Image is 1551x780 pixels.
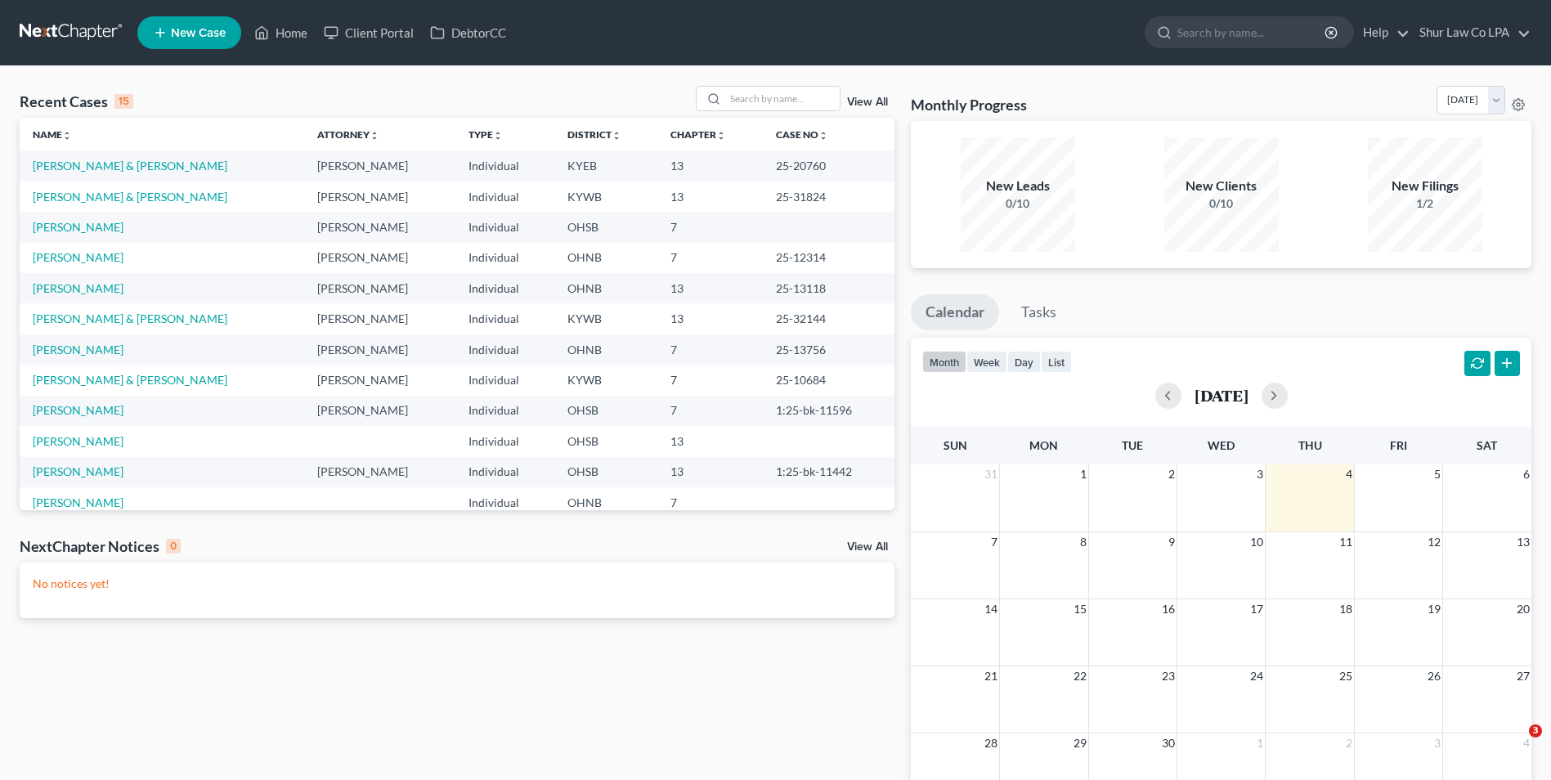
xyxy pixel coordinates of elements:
[657,457,763,487] td: 13
[1515,599,1531,619] span: 20
[20,536,181,556] div: NextChapter Notices
[246,18,316,47] a: Home
[1344,464,1354,484] span: 4
[1522,464,1531,484] span: 6
[304,457,455,487] td: [PERSON_NAME]
[304,182,455,212] td: [PERSON_NAME]
[1368,195,1482,212] div: 1/2
[33,128,72,141] a: Nameunfold_more
[911,294,999,330] a: Calendar
[1248,599,1265,619] span: 17
[316,18,422,47] a: Client Portal
[468,128,503,141] a: Typeunfold_more
[33,464,123,478] a: [PERSON_NAME]
[1072,733,1088,753] span: 29
[1338,532,1354,552] span: 11
[304,365,455,395] td: [PERSON_NAME]
[657,487,763,518] td: 7
[1072,599,1088,619] span: 15
[983,733,999,753] span: 28
[983,464,999,484] span: 31
[455,334,554,365] td: Individual
[370,131,379,141] i: unfold_more
[554,487,657,518] td: OHNB
[171,27,226,39] span: New Case
[922,351,966,373] button: month
[455,365,554,395] td: Individual
[1160,599,1177,619] span: 16
[1164,195,1279,212] div: 0/10
[455,303,554,334] td: Individual
[1255,464,1265,484] span: 3
[763,182,894,212] td: 25-31824
[1368,177,1482,195] div: New Filings
[1007,351,1041,373] button: day
[1344,733,1354,753] span: 2
[33,403,123,417] a: [PERSON_NAME]
[554,273,657,303] td: OHNB
[657,182,763,212] td: 13
[20,92,133,111] div: Recent Cases
[33,373,227,387] a: [PERSON_NAME] & [PERSON_NAME]
[1167,464,1177,484] span: 2
[33,312,227,325] a: [PERSON_NAME] & [PERSON_NAME]
[763,273,894,303] td: 25-13118
[1160,666,1177,686] span: 23
[304,396,455,426] td: [PERSON_NAME]
[304,212,455,242] td: [PERSON_NAME]
[554,150,657,181] td: KYEB
[554,426,657,456] td: OHSB
[554,396,657,426] td: OHSB
[455,150,554,181] td: Individual
[1355,18,1410,47] a: Help
[657,243,763,273] td: 7
[554,243,657,273] td: OHNB
[1078,464,1088,484] span: 1
[33,250,123,264] a: [PERSON_NAME]
[304,273,455,303] td: [PERSON_NAME]
[657,334,763,365] td: 7
[657,273,763,303] td: 13
[983,599,999,619] span: 14
[1432,733,1442,753] span: 3
[1041,351,1072,373] button: list
[554,212,657,242] td: OHSB
[1477,438,1497,452] span: Sat
[612,131,621,141] i: unfold_more
[1177,17,1327,47] input: Search by name...
[33,220,123,234] a: [PERSON_NAME]
[1255,733,1265,753] span: 1
[716,131,726,141] i: unfold_more
[961,177,1075,195] div: New Leads
[966,351,1007,373] button: week
[763,303,894,334] td: 25-32144
[166,539,181,554] div: 0
[1122,438,1143,452] span: Tue
[1072,666,1088,686] span: 22
[657,396,763,426] td: 7
[1338,599,1354,619] span: 18
[961,195,1075,212] div: 0/10
[455,487,554,518] td: Individual
[304,303,455,334] td: [PERSON_NAME]
[763,334,894,365] td: 25-13756
[763,243,894,273] td: 25-12314
[1298,438,1322,452] span: Thu
[763,365,894,395] td: 25-10684
[1390,438,1407,452] span: Fri
[455,273,554,303] td: Individual
[763,396,894,426] td: 1:25-bk-11596
[1167,532,1177,552] span: 9
[818,131,828,141] i: unfold_more
[1426,532,1442,552] span: 12
[455,212,554,242] td: Individual
[911,95,1027,114] h3: Monthly Progress
[455,182,554,212] td: Individual
[1426,599,1442,619] span: 19
[114,94,133,109] div: 15
[1248,666,1265,686] span: 24
[670,128,726,141] a: Chapterunfold_more
[33,576,881,592] p: No notices yet!
[657,426,763,456] td: 13
[33,281,123,295] a: [PERSON_NAME]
